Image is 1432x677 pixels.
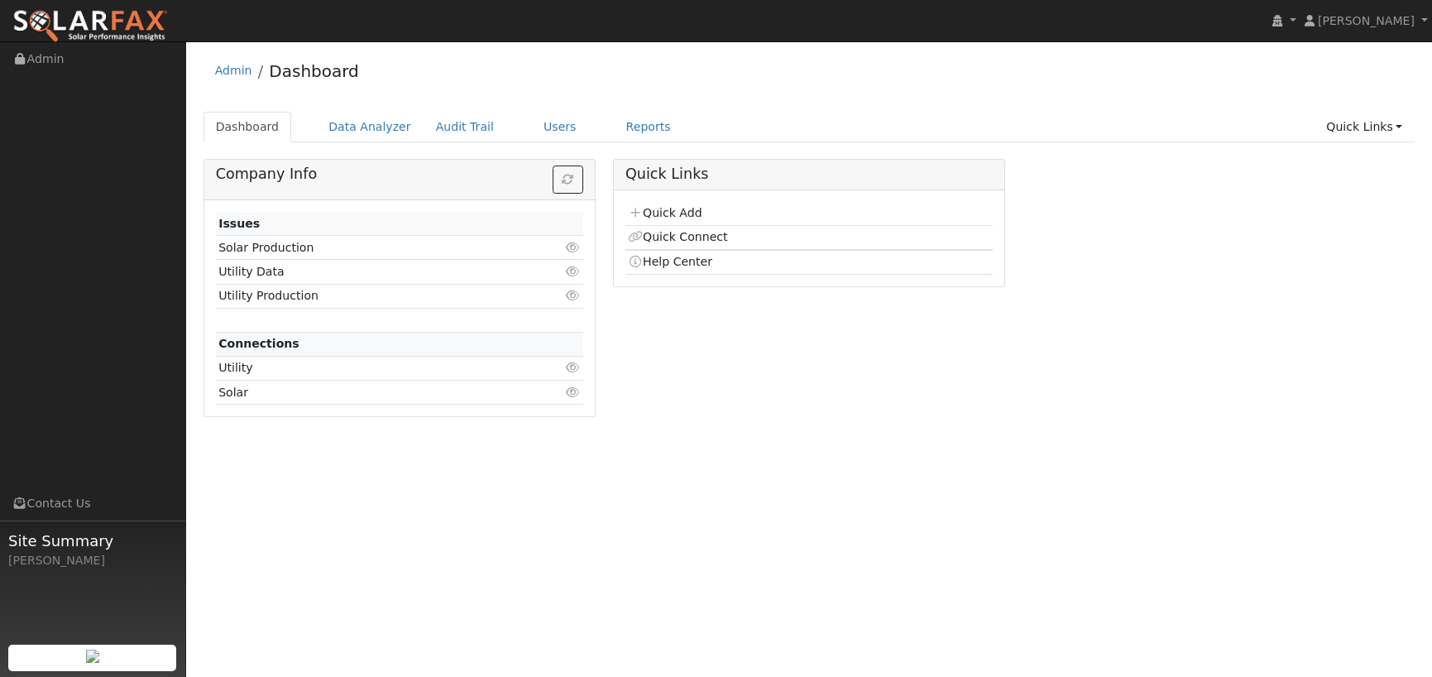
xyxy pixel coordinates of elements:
[566,242,581,253] i: Click to view
[566,362,581,373] i: Click to view
[628,206,702,219] a: Quick Add
[628,255,712,268] a: Help Center
[566,387,581,398] i: Click to view
[86,650,99,663] img: retrieve
[424,112,506,142] a: Audit Trail
[625,166,993,183] h5: Quick Links
[216,356,524,380] td: Utility
[12,9,168,44] img: SolarFax
[204,112,292,142] a: Dashboard
[218,217,260,230] strong: Issues
[614,112,683,142] a: Reports
[8,552,177,569] div: [PERSON_NAME]
[216,284,524,308] td: Utility Production
[216,166,583,183] h5: Company Info
[218,337,299,350] strong: Connections
[628,230,727,243] a: Quick Connect
[215,64,252,77] a: Admin
[566,266,581,277] i: Click to view
[531,112,589,142] a: Users
[216,236,524,260] td: Solar Production
[8,530,177,552] span: Site Summary
[216,381,524,405] td: Solar
[1314,112,1415,142] a: Quick Links
[216,260,524,284] td: Utility Data
[566,290,581,301] i: Click to view
[316,112,424,142] a: Data Analyzer
[1318,14,1415,27] span: [PERSON_NAME]
[269,61,359,81] a: Dashboard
